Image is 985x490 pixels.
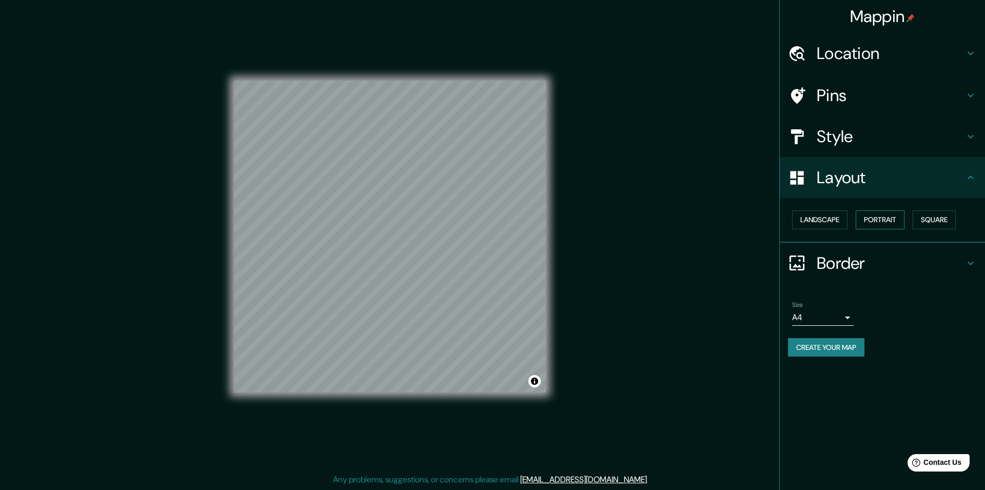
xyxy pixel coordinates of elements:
button: Portrait [856,210,904,229]
div: Pins [780,75,985,116]
div: Border [780,243,985,284]
button: Toggle attribution [528,375,541,387]
div: . [650,474,652,486]
button: Create your map [788,338,864,357]
button: Square [913,210,956,229]
div: Location [780,33,985,74]
h4: Border [817,253,964,273]
div: A4 [792,309,854,326]
h4: Pins [817,85,964,106]
h4: Style [817,126,964,147]
h4: Location [817,43,964,64]
iframe: Help widget launcher [894,450,974,479]
div: . [648,474,650,486]
div: Style [780,116,985,157]
canvas: Map [234,81,546,393]
a: [EMAIL_ADDRESS][DOMAIN_NAME] [520,474,647,485]
label: Size [792,300,803,309]
img: pin-icon.png [907,14,915,22]
p: Any problems, suggestions, or concerns please email . [333,474,648,486]
h4: Mappin [850,6,915,27]
h4: Layout [817,167,964,188]
button: Landscape [792,210,848,229]
div: Layout [780,157,985,198]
